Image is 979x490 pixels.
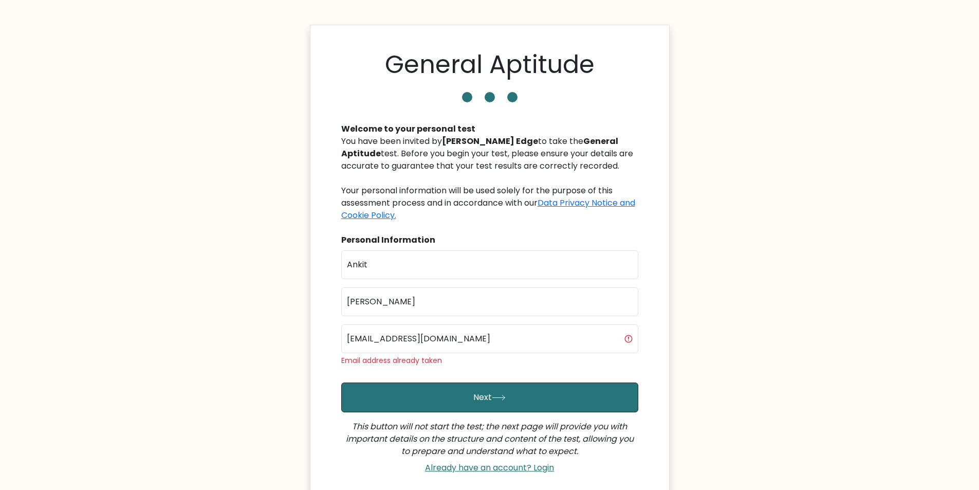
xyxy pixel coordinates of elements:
[341,250,638,279] input: First name
[341,123,638,135] div: Welcome to your personal test
[341,135,638,222] div: You have been invited by to take the test. Before you begin your test, please ensure your details...
[341,355,638,366] div: Email address already taken
[341,135,618,159] b: General Aptitude
[421,462,558,474] a: Already have an account? Login
[341,287,638,316] input: Last name
[385,50,595,80] h1: General Aptitude
[442,135,538,147] b: [PERSON_NAME] Edge
[341,324,638,353] input: Email
[346,421,634,457] i: This button will not start the test; the next page will provide you with important details on the...
[341,197,635,221] a: Data Privacy Notice and Cookie Policy.
[341,234,638,246] div: Personal Information
[341,383,638,412] button: Next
